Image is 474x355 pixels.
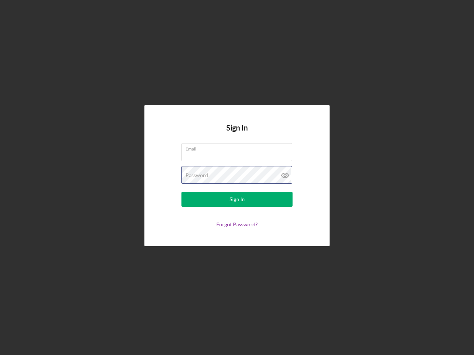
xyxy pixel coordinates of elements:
[216,221,258,227] a: Forgot Password?
[186,143,292,152] label: Email
[230,192,245,207] div: Sign In
[226,124,248,143] h4: Sign In
[181,192,293,207] button: Sign In
[186,172,208,178] label: Password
